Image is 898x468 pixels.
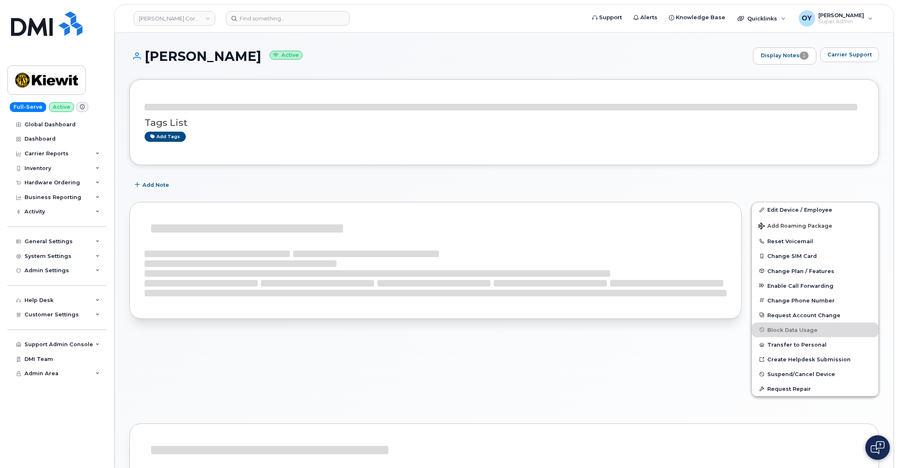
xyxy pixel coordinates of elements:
button: Reset Voicemail [752,234,878,249]
h1: [PERSON_NAME] [129,49,749,63]
span: Enable Call Forwarding [767,282,833,289]
button: Change SIM Card [752,249,878,263]
span: Carrier Support [827,51,872,58]
span: Add Note [143,181,169,189]
button: Change Phone Number [752,293,878,308]
button: Carrier Support [820,47,879,62]
button: Block Data Usage [752,322,878,337]
a: Display Notes1 [753,47,816,65]
button: Request Repair [752,381,878,396]
span: Change Plan / Features [767,268,834,274]
span: Suspend/Cancel Device [767,371,835,377]
button: Suspend/Cancel Device [752,367,878,381]
button: Add Note [129,177,176,192]
span: 1 [800,52,809,60]
span: Add Roaming Package [758,223,832,231]
a: Edit Device / Employee [752,202,878,217]
button: Request Account Change [752,308,878,322]
button: Change Plan / Features [752,264,878,278]
button: Add Roaming Package [752,217,878,234]
img: Open chat [871,441,885,454]
button: Enable Call Forwarding [752,278,878,293]
a: Create Helpdesk Submission [752,352,878,367]
a: Add tags [145,132,186,142]
button: Transfer to Personal [752,337,878,352]
small: Active [270,51,303,60]
h3: Tags List [145,118,864,128]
